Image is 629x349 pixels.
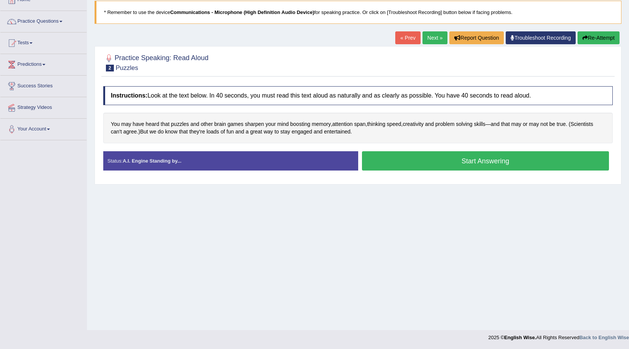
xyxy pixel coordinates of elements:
a: Your Account [0,119,87,138]
span: Click to see word definition [312,120,331,128]
span: Click to see word definition [491,120,499,128]
div: Status: [103,151,358,171]
span: Click to see word definition [189,128,205,136]
span: Click to see word definition [570,120,593,128]
span: Click to see word definition [501,120,510,128]
span: Click to see word definition [190,120,199,128]
span: Click to see word definition [557,120,566,128]
button: Re-Attempt [578,31,620,44]
a: « Prev [395,31,420,44]
button: Report Question [449,31,504,44]
span: Click to see word definition [121,120,131,128]
span: Click to see word definition [435,120,455,128]
span: Click to see word definition [140,128,148,136]
span: Click to see word definition [275,128,279,136]
span: Click to see word definition [324,128,351,136]
b: Communications - Microphone (High Definition Audio Device) [170,9,314,15]
span: Click to see word definition [354,120,365,128]
span: Click to see word definition [367,120,385,128]
span: Click to see word definition [146,120,159,128]
a: Success Stories [0,76,87,95]
button: Start Answering [362,151,609,171]
span: Click to see word definition [245,128,248,136]
span: Click to see word definition [290,120,310,128]
span: Click to see word definition [214,120,226,128]
span: 2 [106,65,114,71]
span: Click to see word definition [201,120,213,128]
span: Click to see word definition [549,120,555,128]
span: Click to see word definition [314,128,322,136]
span: Click to see word definition [511,120,521,128]
span: Click to see word definition [149,128,156,136]
span: Click to see word definition [171,120,189,128]
span: Click to see word definition [161,120,169,128]
span: Click to see word definition [111,128,122,136]
span: Click to see word definition [523,120,527,128]
span: Click to see word definition [165,128,178,136]
span: Click to see word definition [111,120,120,128]
span: Click to see word definition [540,120,548,128]
span: Click to see word definition [235,128,244,136]
span: Click to see word definition [425,120,434,128]
div: 2025 © All Rights Reserved [488,330,629,341]
a: Practice Questions [0,11,87,30]
span: Click to see word definition [529,120,539,128]
strong: A.I. Engine Standing by... [123,158,181,164]
h4: Look at the text below. In 40 seconds, you must read this text aloud as naturally and as clearly ... [103,86,613,105]
span: Click to see word definition [207,128,219,136]
span: Click to see word definition [221,128,225,136]
span: Click to see word definition [456,120,473,128]
small: Puzzles [116,64,138,71]
a: Predictions [0,54,87,73]
span: Click to see word definition [277,120,289,128]
span: Click to see word definition [179,128,188,136]
span: Click to see word definition [245,120,264,128]
a: Next » [422,31,447,44]
span: Click to see word definition [292,128,312,136]
span: Click to see word definition [474,120,485,128]
blockquote: * Remember to use the device for speaking practice. Or click on [Troubleshoot Recording] button b... [95,1,621,24]
div: , , , — . ( .) . [103,113,613,143]
span: Click to see word definition [227,128,234,136]
span: Click to see word definition [403,120,424,128]
a: Tests [0,33,87,51]
b: Instructions: [111,92,148,99]
span: Click to see word definition [133,120,144,128]
h2: Practice Speaking: Read Aloud [103,53,208,71]
span: Click to see word definition [280,128,290,136]
span: Click to see word definition [332,120,353,128]
span: Click to see word definition [387,120,401,128]
a: Back to English Wise [579,335,629,340]
span: Click to see word definition [123,128,137,136]
span: Click to see word definition [266,120,276,128]
a: Strategy Videos [0,97,87,116]
a: Troubleshoot Recording [506,31,576,44]
span: Click to see word definition [264,128,273,136]
strong: English Wise. [504,335,536,340]
span: Click to see word definition [228,120,244,128]
span: Click to see word definition [250,128,262,136]
span: Click to see word definition [158,128,164,136]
